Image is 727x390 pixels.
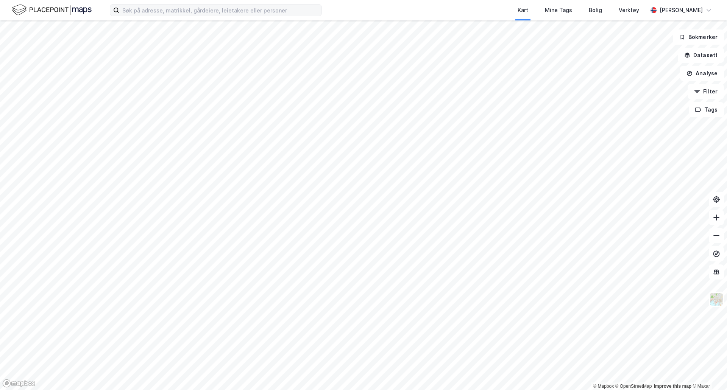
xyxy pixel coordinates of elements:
[689,102,724,117] button: Tags
[689,354,727,390] iframe: Chat Widget
[119,5,321,16] input: Søk på adresse, matrikkel, gårdeiere, leietakere eller personer
[689,354,727,390] div: Kontrollprogram for chat
[518,6,528,15] div: Kart
[615,384,652,389] a: OpenStreetMap
[673,30,724,45] button: Bokmerker
[688,84,724,99] button: Filter
[654,384,691,389] a: Improve this map
[709,292,724,306] img: Z
[680,66,724,81] button: Analyse
[12,3,92,17] img: logo.f888ab2527a4732fd821a326f86c7f29.svg
[545,6,572,15] div: Mine Tags
[589,6,602,15] div: Bolig
[2,379,36,388] a: Mapbox homepage
[619,6,639,15] div: Verktøy
[678,48,724,63] button: Datasett
[660,6,703,15] div: [PERSON_NAME]
[593,384,614,389] a: Mapbox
